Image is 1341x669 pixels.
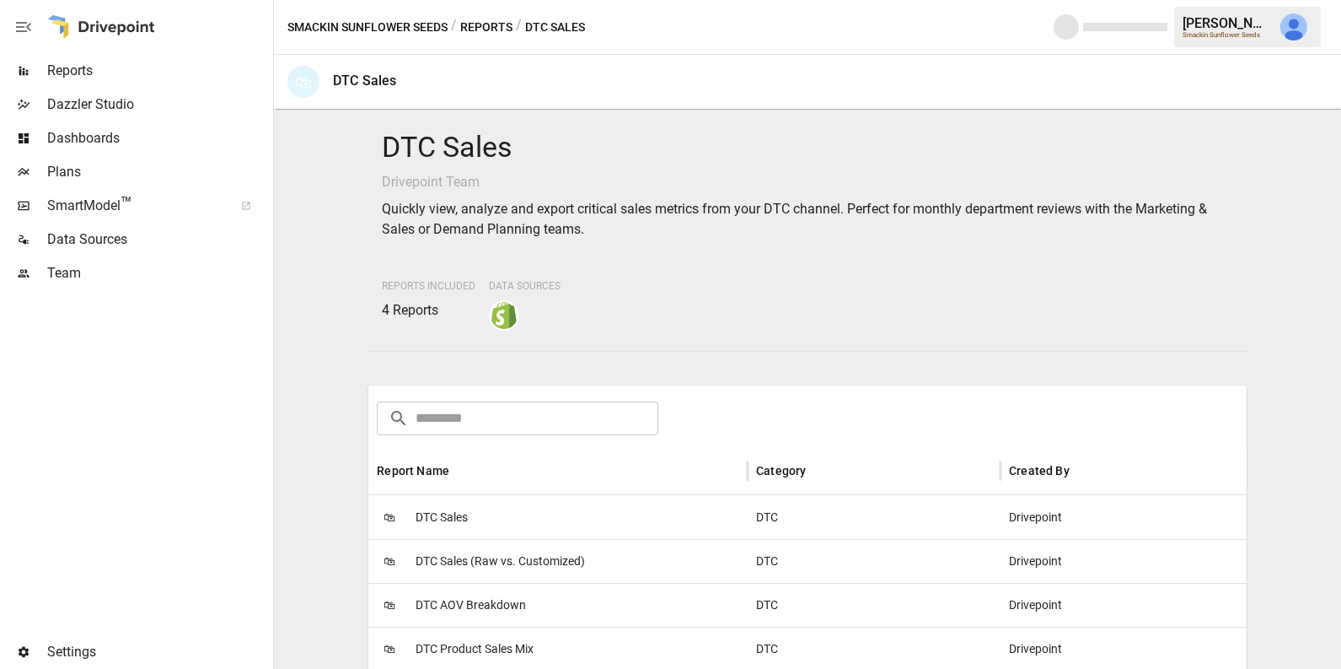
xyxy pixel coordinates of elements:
[489,280,561,292] span: Data Sources
[382,172,1233,192] p: Drivepoint Team
[748,539,1000,583] div: DTC
[47,263,270,283] span: Team
[1183,15,1270,31] div: [PERSON_NAME]
[47,61,270,81] span: Reports
[377,548,402,574] span: 🛍
[287,66,319,98] div: 🛍
[382,280,475,292] span: Reports Included
[377,592,402,618] span: 🛍
[451,459,475,483] button: Sort
[808,459,832,483] button: Sort
[460,17,512,38] button: Reports
[47,162,270,182] span: Plans
[121,193,132,214] span: ™
[333,73,396,89] div: DTC Sales
[47,196,223,216] span: SmartModel
[1000,583,1253,627] div: Drivepoint
[377,504,402,530] span: 🛍
[451,17,457,38] div: /
[287,17,448,38] button: Smackin Sunflower Seeds
[47,94,270,115] span: Dazzler Studio
[1000,539,1253,583] div: Drivepoint
[1270,3,1317,51] button: Julie Wilton
[47,128,270,148] span: Dashboards
[416,584,526,627] span: DTC AOV Breakdown
[47,642,270,662] span: Settings
[1183,31,1270,39] div: Smackin Sunflower Seeds
[377,636,402,661] span: 🛍
[416,496,468,539] span: DTC Sales
[1071,459,1095,483] button: Sort
[1280,13,1307,40] img: Julie Wilton
[377,464,449,477] div: Report Name
[1000,495,1253,539] div: Drivepoint
[382,130,1233,165] h4: DTC Sales
[47,229,270,250] span: Data Sources
[748,583,1000,627] div: DTC
[516,17,522,38] div: /
[1009,464,1070,477] div: Created By
[382,300,475,321] p: 4 Reports
[491,302,518,329] img: shopify
[416,540,585,583] span: DTC Sales (Raw vs. Customized)
[748,495,1000,539] div: DTC
[382,199,1233,240] p: Quickly view, analyze and export critical sales metrics from your DTC channel. Perfect for monthl...
[756,464,806,477] div: Category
